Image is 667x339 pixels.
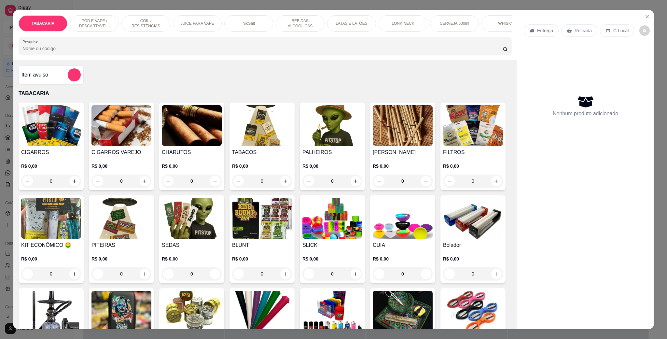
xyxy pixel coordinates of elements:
[232,163,292,169] p: R$ 0,00
[443,163,503,169] p: R$ 0,00
[639,25,650,36] button: decrease-product-quantity
[162,105,222,146] img: product-image
[243,21,255,26] p: NicSalt
[302,241,362,249] h4: SLICK
[642,11,652,22] button: Close
[21,198,81,239] img: product-image
[443,198,503,239] img: product-image
[180,21,214,26] p: JUICE PARA VAPE
[443,105,503,146] img: product-image
[373,148,433,156] h4: [PERSON_NAME]
[613,27,629,34] p: C.Local
[162,291,222,332] img: product-image
[21,71,48,79] h4: Item avulso
[373,198,433,239] img: product-image
[553,110,618,118] p: Nenhum produto adicionado
[498,21,513,26] p: WHISKY
[443,291,503,332] img: product-image
[302,198,362,239] img: product-image
[232,105,292,146] img: product-image
[443,256,503,262] p: R$ 0,00
[232,256,292,262] p: R$ 0,00
[91,291,151,332] img: product-image
[21,148,81,156] h4: CIGARROS
[21,241,81,249] h4: KIT ECONÔMICO 🤑
[21,105,81,146] img: product-image
[91,148,151,156] h4: CIGARROS VAREJO
[21,291,81,332] img: product-image
[537,27,553,34] p: Entrega
[22,45,503,52] input: Pesquisa
[373,241,433,249] h4: CUIA
[162,198,222,239] img: product-image
[162,163,222,169] p: R$ 0,00
[232,198,292,239] img: product-image
[232,241,292,249] h4: BLUNT
[91,241,151,249] h4: PITEIRAS
[575,27,592,34] p: Retirada
[302,163,362,169] p: R$ 0,00
[21,163,81,169] p: R$ 0,00
[440,21,469,26] p: CERVEJA 600ml
[162,241,222,249] h4: SEDAS
[373,163,433,169] p: R$ 0,00
[232,148,292,156] h4: TABACOS
[127,18,165,29] p: COIL / RESISTÊNCIAS
[373,291,433,332] img: product-image
[336,21,367,26] p: LATAS E LATÕES
[91,256,151,262] p: R$ 0,00
[91,198,151,239] img: product-image
[76,18,113,29] p: POD E VAPE / DESCARTÁVEL - RECARREGAVEL
[68,68,81,81] button: add-separate-item
[91,163,151,169] p: R$ 0,00
[392,21,414,26] p: LONK NECK
[281,18,319,29] p: BEBIDAS ALCOÓLICAS
[21,256,81,262] p: R$ 0,00
[373,256,433,262] p: R$ 0,00
[443,241,503,249] h4: Bolador
[162,256,222,262] p: R$ 0,00
[302,291,362,332] img: product-image
[91,105,151,146] img: product-image
[22,39,41,45] label: Pesquisa
[19,90,512,97] p: TABACARIA
[232,291,292,332] img: product-image
[32,21,54,26] p: TABACARIA
[373,105,433,146] img: product-image
[443,148,503,156] h4: FILTROS
[302,148,362,156] h4: PALHEIROS
[302,105,362,146] img: product-image
[302,256,362,262] p: R$ 0,00
[162,148,222,156] h4: CHARUTOS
